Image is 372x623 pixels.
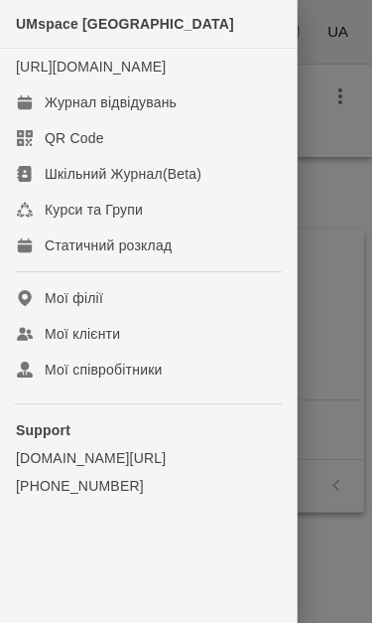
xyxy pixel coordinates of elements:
[45,200,143,220] div: Курси та Групи
[45,164,201,184] div: Шкільний Журнал(Beta)
[45,324,120,344] div: Мої клієнти
[16,16,234,32] span: UMspace [GEOGRAPHIC_DATA]
[45,128,104,148] div: QR Code
[16,476,281,496] a: [PHONE_NUMBER]
[16,59,166,75] a: [URL][DOMAIN_NAME]
[45,92,177,112] div: Журнал відвідувань
[16,448,281,468] a: [DOMAIN_NAME][URL]
[16,420,281,440] p: Support
[45,235,172,255] div: Статичний розклад
[45,360,163,380] div: Мої співробітники
[45,288,103,308] div: Мої філії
